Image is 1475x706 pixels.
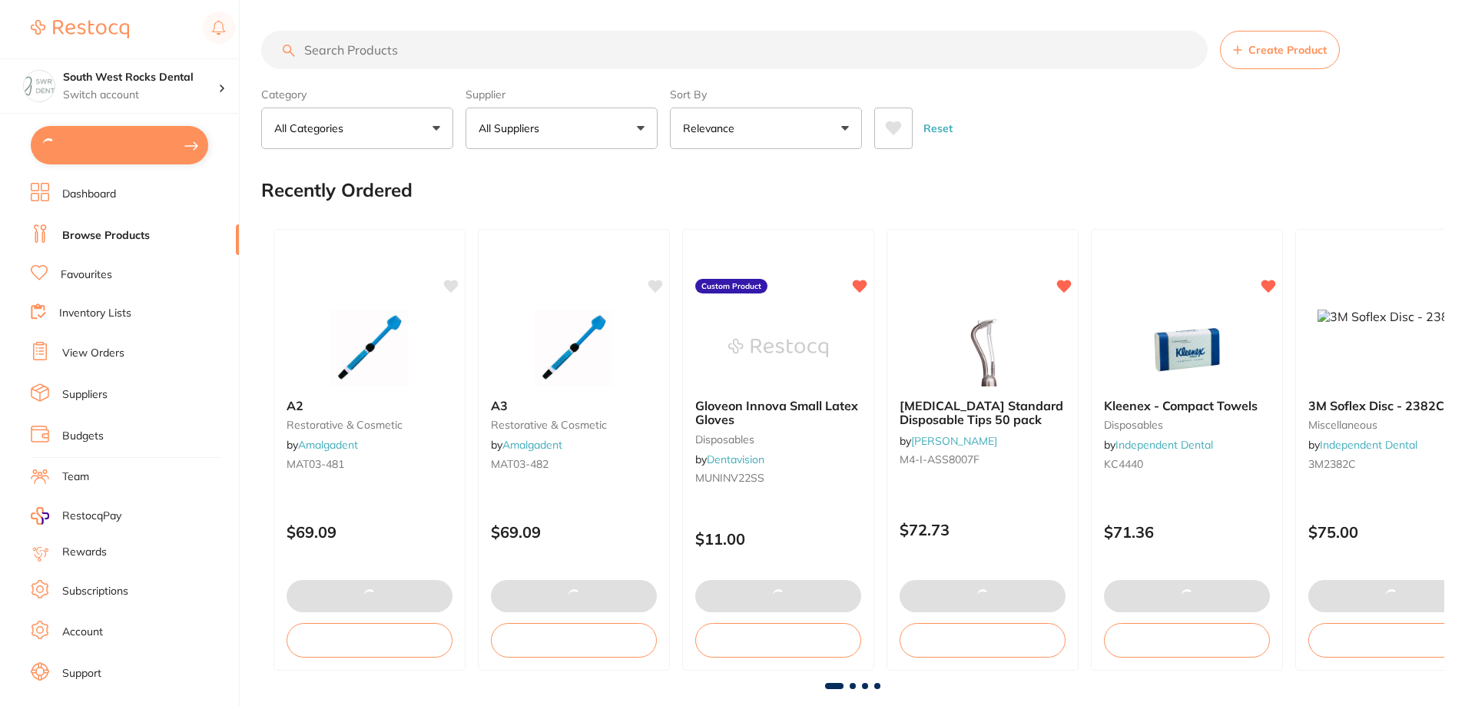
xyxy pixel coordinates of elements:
[1308,438,1417,452] span: by
[479,121,545,136] p: All Suppliers
[491,438,562,452] span: by
[31,12,129,47] a: Restocq Logo
[1308,523,1474,541] p: $75.00
[1220,31,1340,69] button: Create Product
[31,507,121,525] a: RestocqPay
[919,108,957,149] button: Reset
[1104,419,1270,431] small: disposables
[491,523,657,541] p: $69.09
[287,438,358,452] span: by
[261,108,453,149] button: All Categories
[900,453,1066,466] small: M4-I-ASS8007F
[31,20,129,38] img: Restocq Logo
[261,88,453,101] label: Category
[31,507,49,525] img: RestocqPay
[670,108,862,149] button: Relevance
[695,399,861,427] b: Gloveon Innova Small Latex Gloves
[695,472,861,484] small: MUNINV22SS
[491,399,657,413] b: A3
[24,71,55,101] img: South West Rocks Dental
[1115,438,1213,452] a: Independent Dental
[1104,458,1270,470] small: KC4440
[320,310,419,386] img: A2
[261,180,413,201] h2: Recently Ordered
[491,458,657,470] small: MAT03-482
[707,452,764,466] a: Dentavision
[900,399,1066,427] b: AQUACARE Standard Disposable Tips 50 pack
[695,279,767,294] label: Custom Product
[63,70,218,85] h4: South West Rocks Dental
[900,434,997,448] span: by
[695,452,764,466] span: by
[1104,399,1270,413] b: Kleenex - Compact Towels
[1318,310,1465,323] img: 3M Soflex Disc - 2382C
[62,429,104,444] a: Budgets
[1308,458,1474,470] small: 3M2382C
[287,419,452,431] small: restorative & cosmetic
[491,419,657,431] small: restorative & cosmetic
[1248,44,1327,56] span: Create Product
[59,306,131,321] a: Inventory Lists
[911,434,997,448] a: [PERSON_NAME]
[298,438,358,452] a: Amalgadent
[62,625,103,640] a: Account
[62,469,89,485] a: Team
[1104,438,1213,452] span: by
[900,521,1066,539] p: $72.73
[62,509,121,524] span: RestocqPay
[62,187,116,202] a: Dashboard
[1308,419,1474,431] small: miscellaneous
[61,267,112,283] a: Favourites
[287,399,452,413] b: A2
[274,121,350,136] p: All Categories
[670,88,862,101] label: Sort By
[933,310,1032,386] img: AQUACARE Standard Disposable Tips 50 pack
[1308,399,1474,413] b: 3M Soflex Disc - 2382C
[62,228,150,244] a: Browse Products
[62,346,124,361] a: View Orders
[62,387,108,403] a: Suppliers
[502,438,562,452] a: Amalgadent
[1320,438,1417,452] a: Independent Dental
[695,433,861,446] small: disposables
[524,310,624,386] img: A3
[728,310,828,386] img: Gloveon Innova Small Latex Gloves
[62,666,101,681] a: Support
[466,88,658,101] label: Supplier
[466,108,658,149] button: All Suppliers
[63,88,218,103] p: Switch account
[683,121,741,136] p: Relevance
[1104,523,1270,541] p: $71.36
[287,458,452,470] small: MAT03-481
[62,584,128,599] a: Subscriptions
[695,530,861,548] p: $11.00
[287,523,452,541] p: $69.09
[1137,310,1237,386] img: Kleenex - Compact Towels
[261,31,1208,69] input: Search Products
[62,545,107,560] a: Rewards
